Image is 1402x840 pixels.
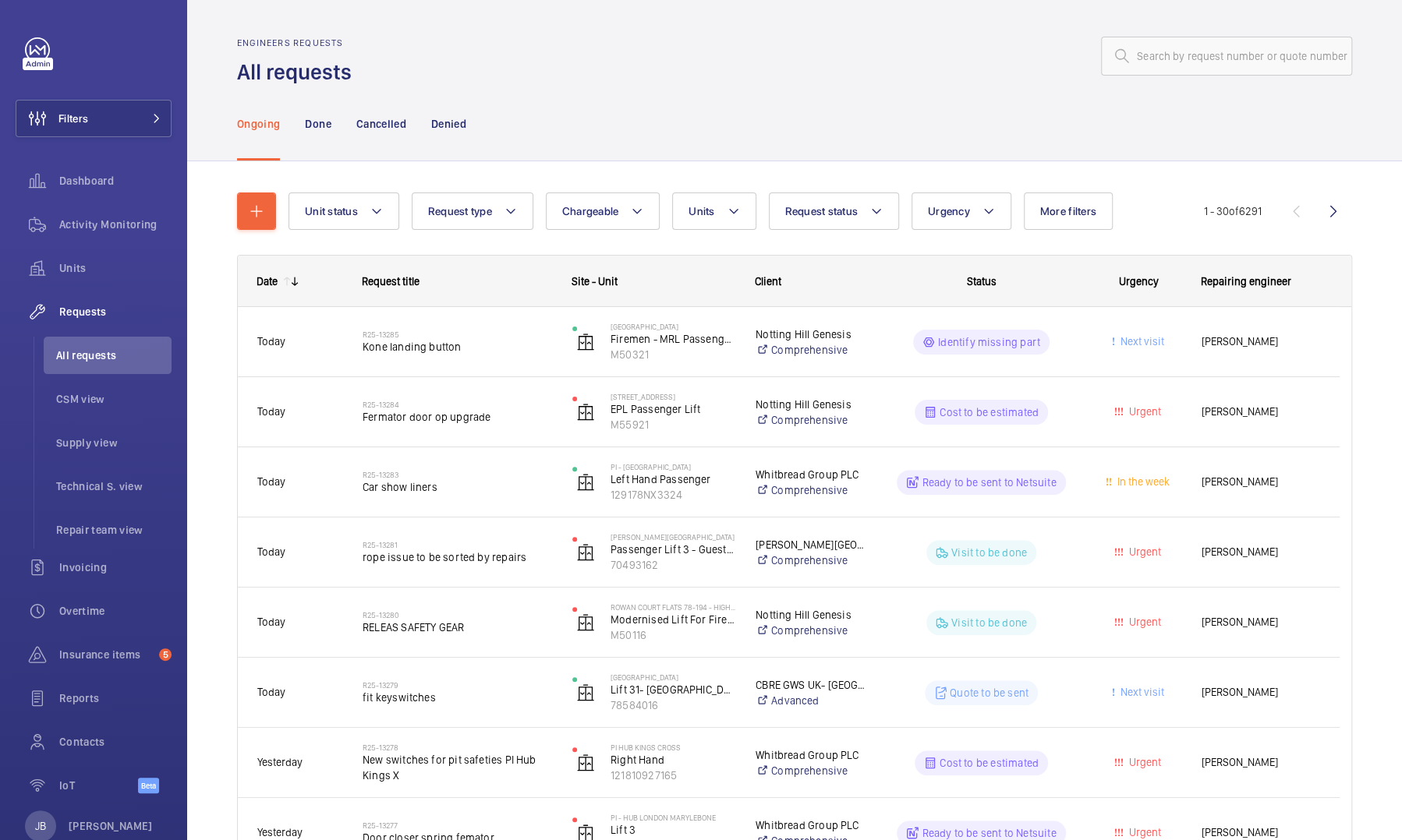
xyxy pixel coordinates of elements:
[1202,403,1320,421] span: [PERSON_NAME]
[59,690,172,706] span: Reports
[611,627,735,643] p: M50116
[611,462,735,471] p: PI - [GEOGRAPHIC_DATA]
[56,391,172,407] span: CSM view
[1117,335,1164,348] span: Next visit
[56,478,172,494] span: Technical S. view
[1202,754,1320,771] span: [PERSON_NAME]
[756,817,866,833] p: Whitbread Group PLC
[59,304,172,319] span: Requests
[611,602,735,612] p: Rowan Court Flats 78-194 - High Risk Building
[755,275,781,288] span: Client
[363,752,552,783] span: New switches for pit safeties PI Hub Kings X
[1126,756,1161,768] span: Urgent
[56,522,172,538] span: Repair team view
[1117,686,1164,698] span: Next visit
[237,58,361,86] h1: All requests
[1040,205,1096,217] span: More filters
[611,471,735,487] p: Left Hand Passenger
[1202,613,1320,631] span: [PERSON_NAME]
[59,734,172,750] span: Contacts
[611,813,735,822] p: PI - Hub London Marylebone
[363,821,552,830] h2: R25-13277
[363,690,552,705] span: fit keyswitches
[363,470,552,479] h2: R25-13283
[756,677,866,693] p: CBRE GWS UK- [GEOGRAPHIC_DATA] ([GEOGRAPHIC_DATA])
[363,743,552,752] h2: R25-13278
[363,400,552,409] h2: R25-13284
[940,404,1039,420] p: Cost to be estimated
[1114,475,1170,488] span: In the week
[1202,543,1320,561] span: [PERSON_NAME]
[431,116,466,132] p: Denied
[611,487,735,503] p: 129178NX3324
[951,615,1027,630] p: Visit to be done
[1024,192,1113,230] button: More filters
[356,116,406,132] p: Cancelled
[412,192,533,230] button: Request type
[950,685,1028,701] p: Quote to be sent
[59,173,172,189] span: Dashboard
[928,205,970,217] span: Urgency
[912,192,1011,230] button: Urgency
[611,752,735,768] p: Right Hand
[672,192,756,230] button: Units
[305,116,331,132] p: Done
[546,192,660,230] button: Chargeable
[257,616,285,628] span: Today
[159,648,172,661] span: 5
[1204,206,1262,217] span: 1 - 30 6291
[59,217,172,232] span: Activity Monitoring
[756,397,866,412] p: Notting Hill Genesis
[56,435,172,450] span: Supply view
[611,532,735,542] p: [PERSON_NAME][GEOGRAPHIC_DATA]
[1229,205,1239,217] span: of
[363,549,552,565] span: rope issue to be sorted by repairs
[16,100,172,137] button: Filters
[1202,683,1320,701] span: [PERSON_NAME]
[138,778,159,793] span: Beta
[769,192,900,230] button: Request status
[257,545,285,558] span: Today
[363,330,552,339] h2: R25-13285
[576,613,595,632] img: elevator.svg
[257,475,285,488] span: Today
[611,612,735,627] p: Modernised Lift For Fire Services - LEFT HAND LIFT
[611,557,735,573] p: 70493162
[562,205,619,217] span: Chargeable
[611,697,735,713] p: 78584016
[611,682,735,697] p: Lift 31- [GEOGRAPHIC_DATA] 555
[576,683,595,702] img: elevator.svg
[59,559,172,575] span: Invoicing
[363,680,552,690] h2: R25-13279
[56,348,172,363] span: All requests
[756,552,866,568] a: Comprehensive
[756,467,866,482] p: Whitbread Group PLC
[756,747,866,763] p: Whitbread Group PLC
[305,205,358,217] span: Unit status
[756,326,866,342] p: Notting Hill Genesis
[756,342,866,358] a: Comprehensive
[363,540,552,549] h2: R25-13281
[611,822,735,838] p: Lift 3
[362,275,420,288] span: Request title
[756,482,866,498] a: Comprehensive
[576,473,595,492] img: elevator.svg
[785,205,859,217] span: Request status
[576,333,595,351] img: elevator.svg
[257,335,285,348] span: Today
[576,403,595,422] img: elevator.svg
[572,275,618,288] span: Site - Unit
[1202,473,1320,491] span: [PERSON_NAME]
[237,37,361,48] h2: Engineers requests
[756,763,866,778] a: Comprehensive
[756,537,866,552] p: [PERSON_NAME][GEOGRAPHIC_DATA]
[237,116,280,132] p: Ongoing
[1126,545,1161,558] span: Urgent
[363,619,552,635] span: RELEAS SAFETY GEAR
[1126,405,1161,418] span: Urgent
[363,409,552,425] span: Fermator door op upgrade
[611,322,735,331] p: [GEOGRAPHIC_DATA]
[59,778,138,793] span: IoT
[756,693,866,708] a: Advanced
[363,479,552,495] span: Car show liners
